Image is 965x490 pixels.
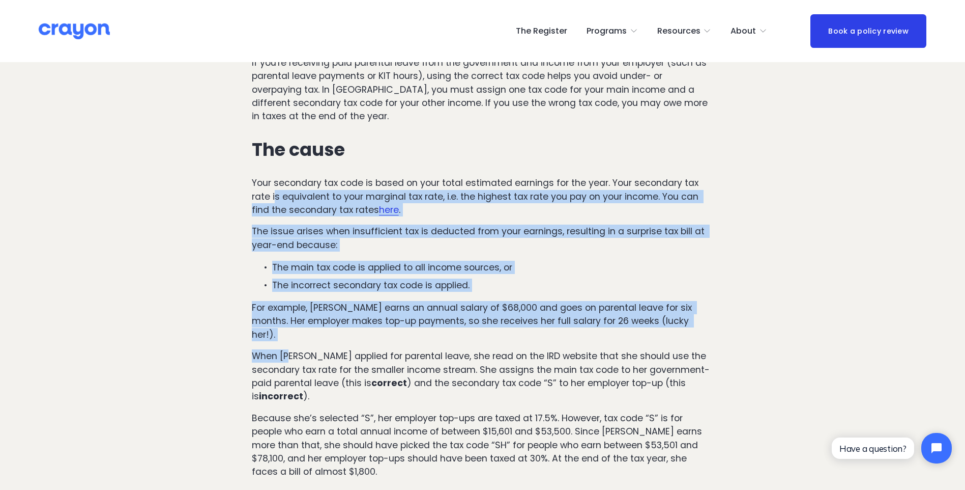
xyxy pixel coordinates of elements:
[587,24,627,39] span: Programs
[252,140,714,160] h3: The cause
[259,390,303,402] strong: incorrect
[587,23,638,39] a: folder dropdown
[39,22,110,40] img: Crayon
[272,279,714,292] p: The incorrect secondary tax code is applied.
[252,176,714,216] p: Your secondary tax code is based on your total estimated earnings for the year. Your secondary ta...
[252,301,714,341] p: For example, [PERSON_NAME] earns an annual salary of $68,000 and goes on parental leave for six m...
[252,225,714,252] p: The issue arises when insufficient tax is deducted from your earnings, resulting in a surprise ta...
[730,24,756,39] span: About
[379,204,399,216] a: here
[252,412,714,479] p: Because she’s selected “S”, her employer top-ups are taxed at 17.5%. However, tax code “S” is for...
[823,424,960,472] iframe: Tidio Chat
[730,23,767,39] a: folder dropdown
[657,24,700,39] span: Resources
[810,14,926,47] a: Book a policy review
[371,377,407,389] strong: correct
[252,56,714,123] p: If you're receiving paid parental leave from the government and income from your employer (such a...
[252,349,714,403] p: When [PERSON_NAME] applied for parental leave, she read on the IRD website that she should use th...
[516,23,567,39] a: The Register
[657,23,712,39] a: folder dropdown
[272,261,714,274] p: The main tax code is applied to all income sources, or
